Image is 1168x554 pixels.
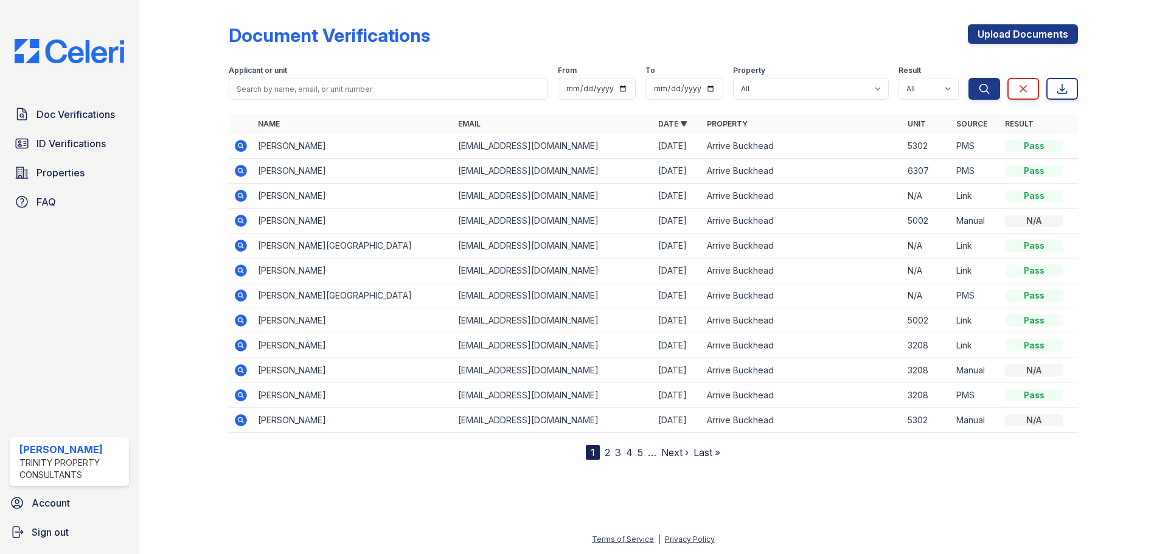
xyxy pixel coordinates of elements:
div: Pass [1005,140,1063,152]
td: Link [951,234,1000,258]
td: Arrive Buckhead [702,358,902,383]
a: 2 [605,446,610,459]
a: Last » [693,446,720,459]
div: Pass [1005,289,1063,302]
a: Name [258,119,280,128]
td: [EMAIL_ADDRESS][DOMAIN_NAME] [453,159,653,184]
td: N/A [903,283,951,308]
label: Result [899,66,921,75]
td: [DATE] [653,209,702,234]
a: Sign out [5,520,134,544]
td: 3208 [903,358,951,383]
a: Date ▼ [658,119,687,128]
td: [PERSON_NAME] [253,159,453,184]
td: [DATE] [653,234,702,258]
td: PMS [951,283,1000,308]
span: Properties [36,165,85,180]
a: Privacy Policy [665,535,715,544]
a: Next › [661,446,689,459]
td: [DATE] [653,383,702,408]
td: Manual [951,358,1000,383]
td: [EMAIL_ADDRESS][DOMAIN_NAME] [453,333,653,358]
div: [PERSON_NAME] [19,442,124,457]
td: [EMAIL_ADDRESS][DOMAIN_NAME] [453,184,653,209]
td: Arrive Buckhead [702,134,902,159]
td: [DATE] [653,408,702,433]
iframe: chat widget [1117,505,1156,542]
td: Arrive Buckhead [702,258,902,283]
span: … [648,445,656,460]
td: [PERSON_NAME] [253,358,453,383]
td: [DATE] [653,308,702,333]
a: 3 [615,446,621,459]
td: [PERSON_NAME] [253,258,453,283]
div: 1 [586,445,600,460]
td: [DATE] [653,184,702,209]
td: Arrive Buckhead [702,408,902,433]
td: [EMAIL_ADDRESS][DOMAIN_NAME] [453,308,653,333]
td: [PERSON_NAME] [253,134,453,159]
div: Pass [1005,339,1063,351]
td: [PERSON_NAME] [253,333,453,358]
label: To [645,66,655,75]
td: Arrive Buckhead [702,234,902,258]
td: Manual [951,408,1000,433]
div: N/A [1005,414,1063,426]
td: 6307 [903,159,951,184]
td: Arrive Buckhead [702,308,902,333]
td: N/A [903,258,951,283]
div: Trinity Property Consultants [19,457,124,481]
td: [EMAIL_ADDRESS][DOMAIN_NAME] [453,209,653,234]
td: Link [951,184,1000,209]
label: Property [733,66,765,75]
td: [PERSON_NAME] [253,383,453,408]
td: [PERSON_NAME] [253,408,453,433]
div: | [658,535,661,544]
a: Terms of Service [592,535,654,544]
a: Account [5,491,134,515]
td: [EMAIL_ADDRESS][DOMAIN_NAME] [453,134,653,159]
td: N/A [903,184,951,209]
div: Pass [1005,314,1063,327]
a: Properties [10,161,129,185]
td: Manual [951,209,1000,234]
a: Result [1005,119,1034,128]
a: 5 [638,446,643,459]
td: 5002 [903,209,951,234]
td: [DATE] [653,333,702,358]
td: PMS [951,134,1000,159]
td: [PERSON_NAME] [253,308,453,333]
div: Pass [1005,190,1063,202]
td: [DATE] [653,258,702,283]
td: [EMAIL_ADDRESS][DOMAIN_NAME] [453,408,653,433]
div: Pass [1005,265,1063,277]
a: Upload Documents [968,24,1078,44]
td: 5302 [903,408,951,433]
span: Account [32,496,70,510]
td: [PERSON_NAME][GEOGRAPHIC_DATA] [253,234,453,258]
td: PMS [951,383,1000,408]
img: CE_Logo_Blue-a8612792a0a2168367f1c8372b55b34899dd931a85d93a1a3d3e32e68fde9ad4.png [5,39,134,63]
td: 5302 [903,134,951,159]
td: [PERSON_NAME][GEOGRAPHIC_DATA] [253,283,453,308]
td: Link [951,308,1000,333]
a: ID Verifications [10,131,129,156]
td: [EMAIL_ADDRESS][DOMAIN_NAME] [453,234,653,258]
td: [EMAIL_ADDRESS][DOMAIN_NAME] [453,383,653,408]
td: Arrive Buckhead [702,184,902,209]
a: Unit [908,119,926,128]
td: [DATE] [653,358,702,383]
td: [EMAIL_ADDRESS][DOMAIN_NAME] [453,358,653,383]
td: Arrive Buckhead [702,283,902,308]
td: 5002 [903,308,951,333]
td: 3208 [903,333,951,358]
a: Email [458,119,481,128]
div: Pass [1005,165,1063,177]
td: [PERSON_NAME] [253,209,453,234]
td: 3208 [903,383,951,408]
span: ID Verifications [36,136,106,151]
td: Arrive Buckhead [702,159,902,184]
td: Arrive Buckhead [702,333,902,358]
a: Property [707,119,748,128]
